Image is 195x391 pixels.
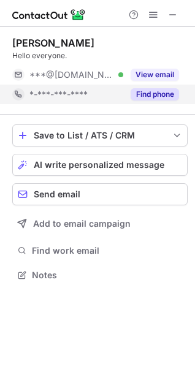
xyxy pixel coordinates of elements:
[12,183,188,205] button: Send email
[12,37,94,49] div: [PERSON_NAME]
[34,189,80,199] span: Send email
[32,245,183,256] span: Find work email
[12,267,188,284] button: Notes
[12,124,188,146] button: save-profile-one-click
[131,69,179,81] button: Reveal Button
[12,154,188,176] button: AI write personalized message
[29,69,114,80] span: ***@[DOMAIN_NAME]
[12,7,86,22] img: ContactOut v5.3.10
[12,50,188,61] div: Hello everyone.
[34,160,164,170] span: AI write personalized message
[12,242,188,259] button: Find work email
[131,88,179,101] button: Reveal Button
[33,219,131,229] span: Add to email campaign
[12,213,188,235] button: Add to email campaign
[32,270,183,281] span: Notes
[34,131,166,140] div: Save to List / ATS / CRM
